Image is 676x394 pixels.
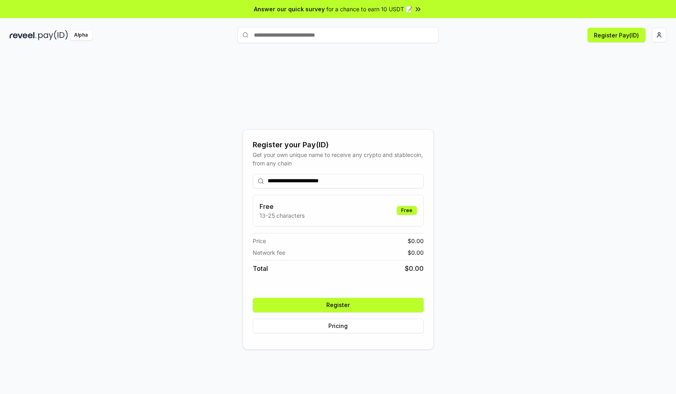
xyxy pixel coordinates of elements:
img: pay_id [38,30,68,40]
span: Network fee [253,248,285,257]
div: Get your own unique name to receive any crypto and stablecoin, from any chain [253,151,424,167]
span: Total [253,264,268,273]
span: for a chance to earn 10 USDT 📝 [326,5,412,13]
button: Register Pay(ID) [587,28,645,42]
h3: Free [260,202,305,211]
p: 13-25 characters [260,211,305,220]
span: Price [253,237,266,245]
div: Alpha [70,30,92,40]
span: $ 0.00 [408,237,424,245]
span: $ 0.00 [405,264,424,273]
button: Register [253,298,424,312]
span: $ 0.00 [408,248,424,257]
img: reveel_dark [10,30,37,40]
span: Answer our quick survey [254,5,325,13]
button: Pricing [253,319,424,333]
div: Free [397,206,417,215]
div: Register your Pay(ID) [253,139,424,151]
